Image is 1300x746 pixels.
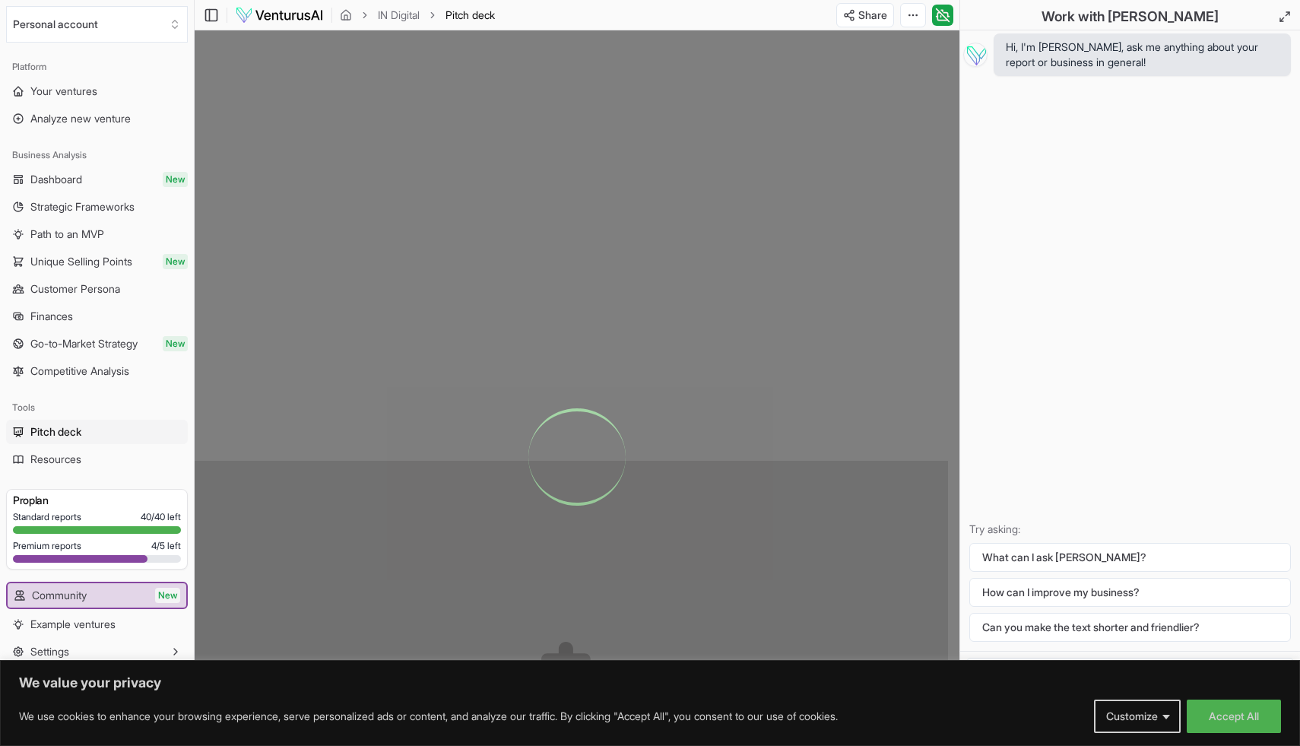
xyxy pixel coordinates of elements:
span: Strategic Frameworks [30,199,135,214]
a: Strategic Frameworks [6,195,188,219]
span: Community [32,588,87,603]
a: Pitch deck [6,420,188,444]
span: Pitch deck [30,424,81,440]
span: Standard reports [13,511,81,523]
span: New [163,172,188,187]
p: Try asking: [969,522,1291,537]
button: Settings [6,640,188,664]
a: Path to an MVP [6,222,188,246]
button: Customize [1094,700,1181,733]
span: New [163,254,188,269]
button: Can you make the text shorter and friendlier? [969,613,1291,642]
span: Path to an MVP [30,227,104,242]
a: DashboardNew [6,167,188,192]
img: logo [235,6,324,24]
span: New [163,336,188,351]
span: Premium reports [13,540,81,552]
img: Vera [963,43,988,67]
span: Dashboard [30,172,82,187]
h3: Pro plan [13,493,181,508]
div: Tools [6,395,188,420]
span: Resources [30,452,81,467]
span: Go-to-Market Strategy [30,336,138,351]
a: Competitive Analysis [6,359,188,383]
div: Business Analysis [6,143,188,167]
p: We value your privacy [19,674,1281,692]
span: Finances [30,309,73,324]
span: Settings [30,644,69,659]
span: Unique Selling Points [30,254,132,269]
a: Analyze new venture [6,106,188,131]
button: What can I ask [PERSON_NAME]? [969,543,1291,572]
a: Go-to-Market StrategyNew [6,332,188,356]
span: Share [858,8,887,23]
button: How can I improve my business? [969,578,1291,607]
a: CommunityNew [8,583,186,608]
a: Example ventures [6,612,188,636]
div: Platform [6,55,188,79]
span: Pitch deck [445,8,495,23]
a: Unique Selling PointsNew [6,249,188,274]
a: Finances [6,304,188,329]
span: Analyze new venture [30,111,131,126]
p: We use cookies to enhance your browsing experience, serve personalized ads or content, and analyz... [19,707,838,725]
span: New [155,588,180,603]
nav: breadcrumb [340,8,495,23]
button: Accept All [1187,700,1281,733]
a: Your ventures [6,79,188,103]
span: Customer Persona [30,281,120,297]
a: IN Digital [378,8,420,23]
button: Select an organization [6,6,188,43]
span: Example ventures [30,617,116,632]
span: 40 / 40 left [141,511,181,523]
span: 4 / 5 left [151,540,181,552]
h2: Work with [PERSON_NAME] [1042,6,1219,27]
a: Customer Persona [6,277,188,301]
span: Your ventures [30,84,97,99]
span: Hi, I'm [PERSON_NAME], ask me anything about your report or business in general! [1006,40,1279,70]
button: Share [836,3,894,27]
a: Resources [6,447,188,471]
span: Competitive Analysis [30,363,129,379]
